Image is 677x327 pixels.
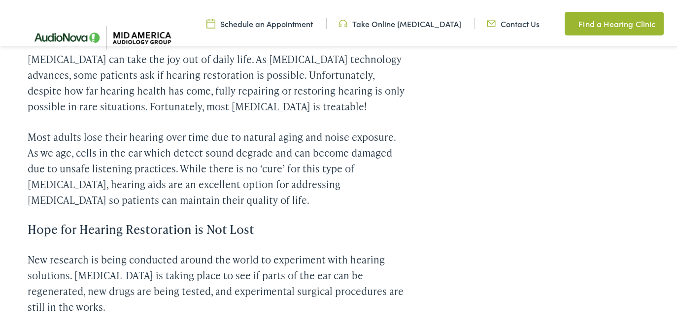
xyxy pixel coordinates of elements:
[565,16,574,28] img: utility icon
[28,127,406,206] p: Most adults lose their hearing over time due to natural aging and noise exposure. As we age, cell...
[565,10,663,33] a: Find a Hearing Clinic
[338,16,461,27] a: Take Online [MEDICAL_DATA]
[206,16,215,27] img: utility icon
[206,16,313,27] a: Schedule an Appointment
[28,250,406,313] p: New research is being conducted around the world to experiment with hearing solutions. [MEDICAL_D...
[338,16,347,27] img: utility icon
[487,16,540,27] a: Contact Us
[28,49,406,112] p: [MEDICAL_DATA] can take the joy out of daily life. As [MEDICAL_DATA] technology advances, some pa...
[28,221,406,235] h4: Hope for Hearing Restoration is Not Lost
[487,16,496,27] img: utility icon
